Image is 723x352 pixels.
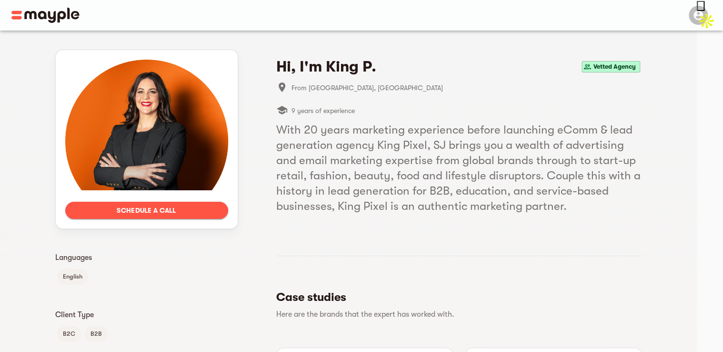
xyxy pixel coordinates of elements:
h5: With 20 years marketing experience before launching eComm & lead generation agency King Pixel, SJ... [276,122,642,214]
span: From [GEOGRAPHIC_DATA], [GEOGRAPHIC_DATA] [291,82,642,93]
span: Vetted Agency [590,61,640,72]
button: Schedule a call [65,202,228,219]
img: Apollo [697,11,716,31]
p: Here are the brands that the expert has worked with. [276,309,634,320]
p: Client Type [55,309,238,321]
img: Main logo [11,8,80,23]
h4: Hi, I'm King P. [276,57,376,76]
h5: Case studies [276,290,634,305]
span: B2B [85,328,108,340]
span: English [57,271,88,282]
span: Schedule a call [73,205,221,216]
span: 9 years of experience [291,105,355,116]
p: Languages [55,252,238,263]
span: Menu [683,10,712,18]
span: B2C [57,328,81,340]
